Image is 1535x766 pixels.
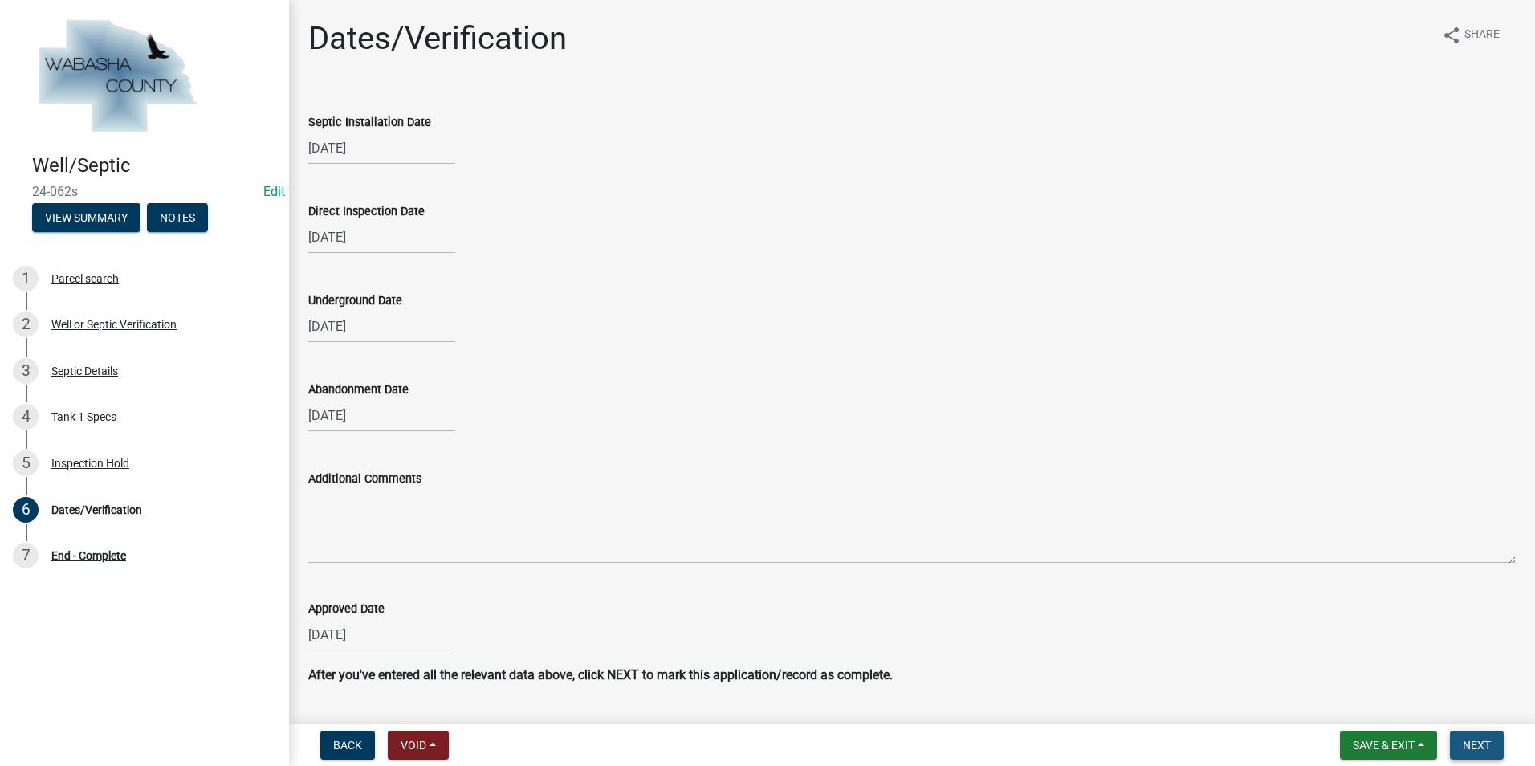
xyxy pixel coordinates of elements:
[308,618,455,651] input: mm/dd/yyyy
[308,117,431,128] label: Septic Installation Date
[1463,739,1491,752] span: Next
[263,184,285,199] a: Edit
[308,19,567,58] h1: Dates/Verification
[1353,739,1415,752] span: Save & Exit
[13,543,39,568] div: 7
[13,358,39,384] div: 3
[51,273,119,284] div: Parcel search
[13,497,39,523] div: 6
[263,184,285,199] wm-modal-confirm: Edit Application Number
[32,184,257,199] span: 24-062s
[147,203,208,232] button: Notes
[147,212,208,225] wm-modal-confirm: Notes
[401,739,426,752] span: Void
[32,17,202,137] img: Wabasha County, Minnesota
[1429,19,1513,51] button: shareShare
[1442,26,1461,45] i: share
[308,667,893,682] strong: After you've entered all the relevant data above, click NEXT to mark this application/record as c...
[308,132,455,165] input: mm/dd/yyyy
[308,206,425,218] label: Direct Inspection Date
[308,385,409,396] label: Abandonment Date
[51,504,142,515] div: Dates/Verification
[51,458,129,469] div: Inspection Hold
[308,310,455,343] input: mm/dd/yyyy
[1340,731,1437,760] button: Save & Exit
[1464,26,1500,45] span: Share
[308,604,385,615] label: Approved Date
[13,312,39,337] div: 2
[32,203,140,232] button: View Summary
[51,550,126,561] div: End - Complete
[388,731,449,760] button: Void
[13,450,39,476] div: 5
[51,365,118,377] div: Septic Details
[32,212,140,225] wm-modal-confirm: Summary
[51,411,116,422] div: Tank 1 Specs
[32,154,276,177] h4: Well/Septic
[308,474,421,485] label: Additional Comments
[308,399,455,432] input: mm/dd/yyyy
[1450,731,1504,760] button: Next
[308,221,455,254] input: mm/dd/yyyy
[308,295,402,307] label: Underground Date
[13,266,39,291] div: 1
[320,731,375,760] button: Back
[333,739,362,752] span: Back
[13,404,39,430] div: 4
[51,319,177,330] div: Well or Septic Verification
